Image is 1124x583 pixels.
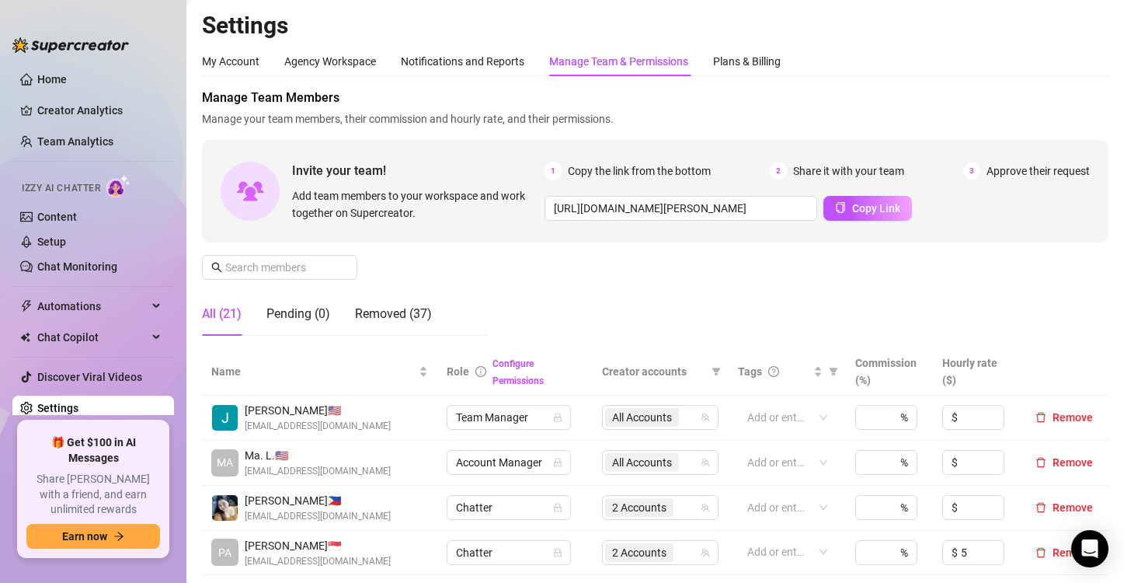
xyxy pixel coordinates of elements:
span: Tags [738,363,762,380]
span: copy [835,202,846,213]
div: My Account [202,53,259,70]
th: Hourly rate ($) [933,348,1020,396]
a: Home [37,73,67,86]
span: Chat Copilot [37,325,148,350]
span: [EMAIL_ADDRESS][DOMAIN_NAME] [245,419,391,434]
span: [EMAIL_ADDRESS][DOMAIN_NAME] [245,554,391,569]
span: 2 [770,162,787,180]
span: All Accounts [612,454,672,471]
div: Pending (0) [266,305,330,323]
span: 2 Accounts [612,544,666,561]
div: Open Intercom Messenger [1071,530,1108,567]
span: 3 [963,162,980,180]
a: Discover Viral Videos [37,371,142,383]
span: delete [1035,412,1046,423]
span: Creator accounts [602,363,705,380]
span: [EMAIL_ADDRESS][DOMAIN_NAME] [245,509,391,524]
span: All Accounts [612,409,672,426]
span: thunderbolt [20,300,33,312]
span: team [701,548,710,557]
img: AI Chatter [106,175,130,197]
span: [EMAIL_ADDRESS][DOMAIN_NAME] [245,464,391,479]
img: Jodi [212,405,238,431]
span: Copy Link [852,202,900,215]
span: Remove [1053,456,1093,469]
span: Chatter [456,541,562,564]
span: 2 Accounts [605,498,673,517]
span: Approve their request [987,162,1090,180]
button: Remove [1029,408,1099,427]
span: delete [1035,547,1046,558]
span: Chatter [456,496,562,519]
span: filter [712,367,721,376]
span: search [211,262,222,273]
th: Commission (%) [846,348,933,396]
a: Setup [37,236,66,248]
span: lock [553,458,562,467]
button: Remove [1029,543,1099,562]
a: Chat Monitoring [37,260,117,273]
span: Manage your team members, their commission and hourly rate, and their permissions. [202,110,1108,127]
button: Remove [1029,453,1099,472]
div: Plans & Billing [713,53,781,70]
span: [PERSON_NAME] 🇵🇭 [245,492,391,509]
span: [PERSON_NAME] 🇺🇸 [245,402,391,419]
span: 2 Accounts [605,543,673,562]
div: Agency Workspace [284,53,376,70]
span: Ma. L. 🇺🇸 [245,447,391,464]
a: Settings [37,402,78,414]
h2: Settings [202,11,1108,40]
span: lock [553,503,562,512]
a: Creator Analytics [37,98,162,123]
img: logo-BBDzfeDw.svg [12,37,129,53]
span: Manage Team Members [202,89,1108,107]
span: filter [708,360,724,383]
span: Copy the link from the bottom [568,162,711,180]
span: Team Manager [456,406,562,429]
span: Remove [1053,411,1093,424]
span: [PERSON_NAME] 🇸🇬 [245,537,391,554]
span: 2 Accounts [612,499,666,516]
span: lock [553,413,562,422]
span: delete [1035,502,1046,513]
span: Role [447,365,469,378]
span: lock [553,548,562,557]
span: Automations [37,294,148,319]
div: Notifications and Reports [401,53,524,70]
img: Sheina Gorriceta [212,495,238,521]
span: PA [218,544,231,561]
span: filter [829,367,838,376]
span: All Accounts [605,408,679,427]
button: Remove [1029,498,1099,517]
span: Account Manager [456,451,562,474]
span: Share it with your team [793,162,904,180]
span: Earn now [62,530,107,543]
span: Share [PERSON_NAME] with a friend, and earn unlimited rewards [26,472,160,518]
span: arrow-right [113,531,124,542]
div: All (21) [202,305,242,323]
div: Removed (37) [355,305,432,323]
span: delete [1035,457,1046,468]
span: Add team members to your workspace and work together on Supercreator. [292,187,538,222]
span: All Accounts [605,453,679,472]
img: Chat Copilot [20,332,30,343]
span: Invite your team! [292,161,545,180]
span: filter [826,360,841,383]
th: Name [202,348,437,396]
a: Team Analytics [37,135,113,148]
input: Search members [225,259,336,276]
span: team [701,503,710,512]
button: Earn nowarrow-right [26,524,160,549]
span: team [701,458,710,467]
span: Remove [1053,546,1093,559]
span: Name [211,363,416,380]
span: team [701,413,710,422]
span: MA [217,454,233,471]
span: question-circle [768,366,779,377]
span: Izzy AI Chatter [22,181,100,196]
span: info-circle [475,366,486,377]
button: Copy Link [823,196,912,221]
span: 1 [545,162,562,180]
a: Configure Permissions [492,358,544,386]
span: 🎁 Get $100 in AI Messages [26,435,160,466]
